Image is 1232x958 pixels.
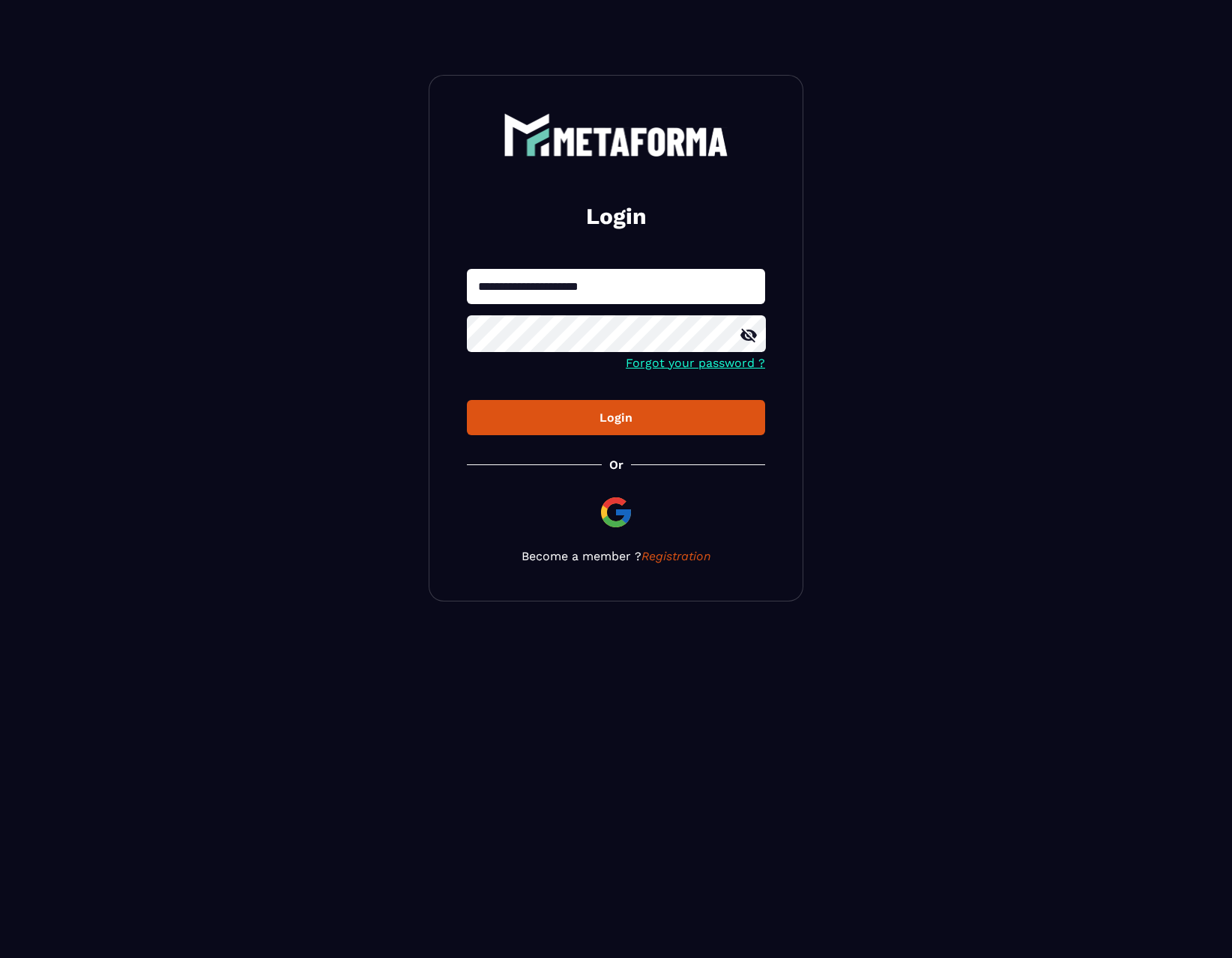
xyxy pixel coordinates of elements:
a: logo [467,113,765,157]
h2: Login [485,201,747,231]
a: Registration [641,549,711,563]
div: Login [479,410,753,425]
p: Or [609,458,623,472]
button: Login [467,400,765,435]
img: logo [504,113,728,157]
p: Become a member ? [467,549,765,563]
img: google [598,494,634,530]
a: Forgot your password ? [626,356,765,370]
